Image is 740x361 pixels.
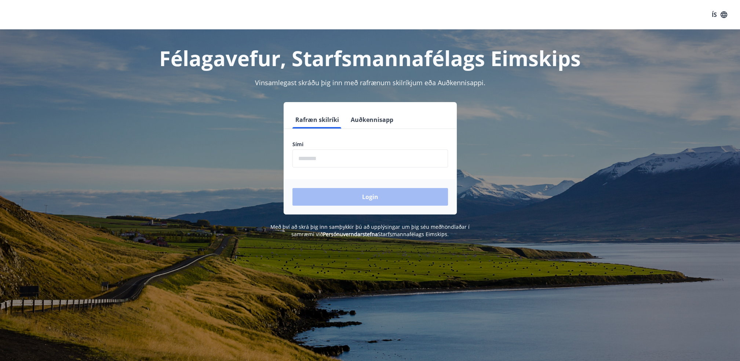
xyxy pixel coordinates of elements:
button: Auðkennisapp [348,111,396,129]
button: Rafræn skilríki [292,111,342,129]
span: Vinsamlegast skráðu þig inn með rafrænum skilríkjum eða Auðkennisappi. [255,78,485,87]
label: Sími [292,141,448,148]
h1: Félagavefur, Starfsmannafélags Eimskips [115,44,626,72]
a: Persónuverndarstefna [323,231,378,238]
button: ÍS [708,8,731,21]
span: Með því að skrá þig inn samþykkir þú að upplýsingar um þig séu meðhöndlaðar í samræmi við Starfsm... [270,223,470,238]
